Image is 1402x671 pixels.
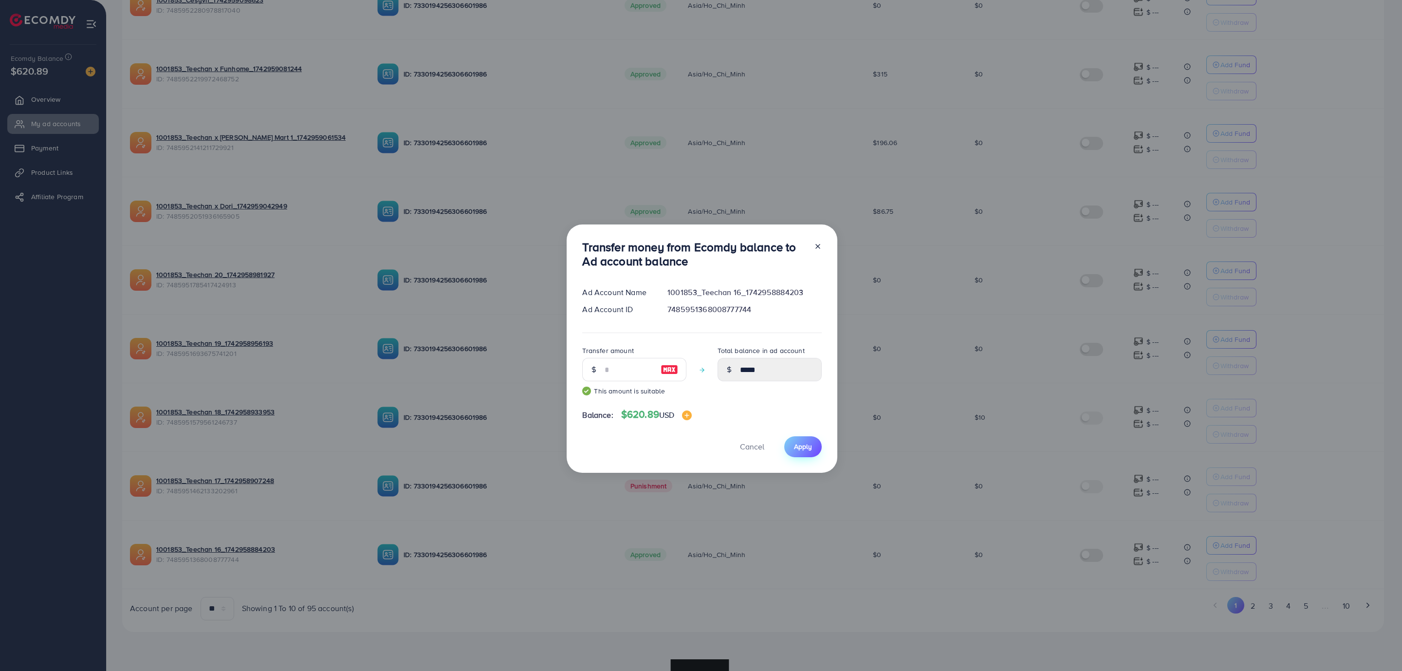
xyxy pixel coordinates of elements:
div: Ad Account ID [574,304,660,315]
label: Total balance in ad account [718,346,804,355]
span: Balance: [582,410,613,421]
h3: Transfer money from Ecomdy balance to Ad account balance [582,240,806,268]
div: Ad Account Name [574,287,660,298]
small: This amount is suitable [582,386,686,396]
span: Apply [794,442,812,451]
span: Cancel [740,441,764,452]
div: 1001853_Teechan 16_1742958884203 [660,287,830,298]
img: image [661,364,678,375]
iframe: Chat [1361,627,1395,664]
button: Apply [784,436,822,457]
span: USD [659,410,674,420]
label: Transfer amount [582,346,633,355]
div: 7485951368008777744 [660,304,830,315]
img: guide [582,387,591,395]
h4: $620.89 [621,409,692,421]
button: Cancel [728,436,776,457]
img: image [682,410,692,420]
